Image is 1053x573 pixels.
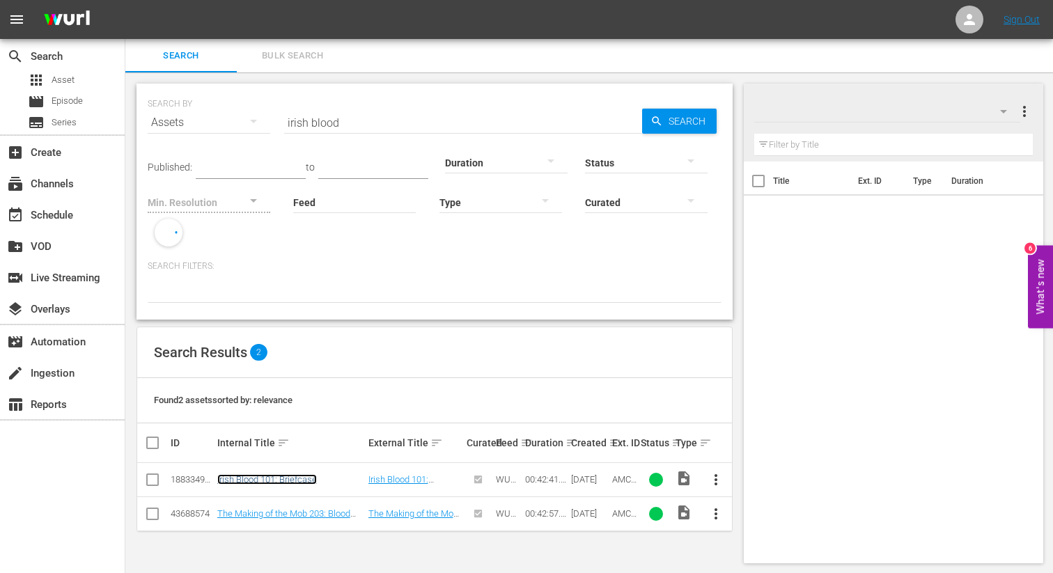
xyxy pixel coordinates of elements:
span: Video [676,504,692,521]
th: Ext. ID [850,162,905,201]
span: to [306,162,315,173]
span: Episode [52,94,83,108]
div: Status [641,434,671,451]
span: Series [28,114,45,131]
span: Video [676,470,692,487]
div: Duration [525,434,568,451]
span: Asset [28,72,45,88]
span: Published: [148,162,192,173]
span: VOD [7,238,24,255]
span: Found 2 assets sorted by: relevance [154,395,292,405]
a: The Making of the Mob 203: Blood Filled Streets [368,508,459,540]
span: more_vert [708,471,724,488]
span: Schedule [7,207,24,223]
div: [DATE] [571,474,607,485]
p: Search Filters: [148,260,721,272]
a: Sign Out [1004,14,1040,25]
span: Create [7,144,24,161]
a: Irish Blood 101: Briefcase [368,474,434,495]
span: menu [8,11,25,28]
button: Open Feedback Widget [1028,245,1053,328]
div: 43688574 [171,508,213,519]
div: Curated [467,437,492,448]
th: Title [773,162,850,201]
span: Channels [7,175,24,192]
th: Type [905,162,943,201]
span: sort [565,437,578,449]
th: Duration [943,162,1027,201]
span: Overlays [7,301,24,317]
div: External Title [368,434,463,451]
span: WURL Feed [496,508,516,540]
span: 2 [250,344,267,361]
span: Series [52,116,77,129]
span: more_vert [708,505,724,522]
span: Episode [28,93,45,110]
div: 00:42:57.658 [525,508,568,519]
div: 6 [1024,242,1036,253]
span: Bulk Search [245,48,340,64]
div: Type [676,434,694,451]
span: Automation [7,333,24,350]
a: Irish Blood 101: Briefcase [217,474,317,485]
div: Assets [148,103,270,142]
span: sort [430,437,443,449]
span: WURL Feed [496,474,516,505]
span: Asset [52,73,75,87]
span: Search [7,48,24,65]
span: Ingestion [7,365,24,382]
a: The Making of the Mob 203: Blood Filled Streets [217,508,356,529]
button: more_vert [699,497,733,531]
span: more_vert [1016,103,1033,120]
button: more_vert [1016,95,1033,128]
button: more_vert [699,463,733,496]
div: 188334978 [171,474,213,485]
span: sort [671,437,684,449]
span: sort [277,437,290,449]
div: Feed [496,434,521,451]
div: Ext. ID [612,437,637,448]
div: Internal Title [217,434,364,451]
span: sort [609,437,621,449]
span: AMCNVR0000070023 [612,474,637,516]
span: Search Results [154,344,247,361]
div: Created [571,434,607,451]
span: Search [134,48,228,64]
div: 00:42:41.559 [525,474,568,485]
span: Live Streaming [7,269,24,286]
div: [DATE] [571,508,607,519]
button: Search [642,109,717,134]
div: ID [171,437,213,448]
span: Search [663,109,717,134]
span: AMCNVR0000018955 [612,508,637,550]
span: Reports [7,396,24,413]
img: ans4CAIJ8jUAAAAAAAAAAAAAAAAAAAAAAAAgQb4GAAAAAAAAAAAAAAAAAAAAAAAAJMjXAAAAAAAAAAAAAAAAAAAAAAAAgAT5G... [33,3,100,36]
span: sort [520,437,533,449]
